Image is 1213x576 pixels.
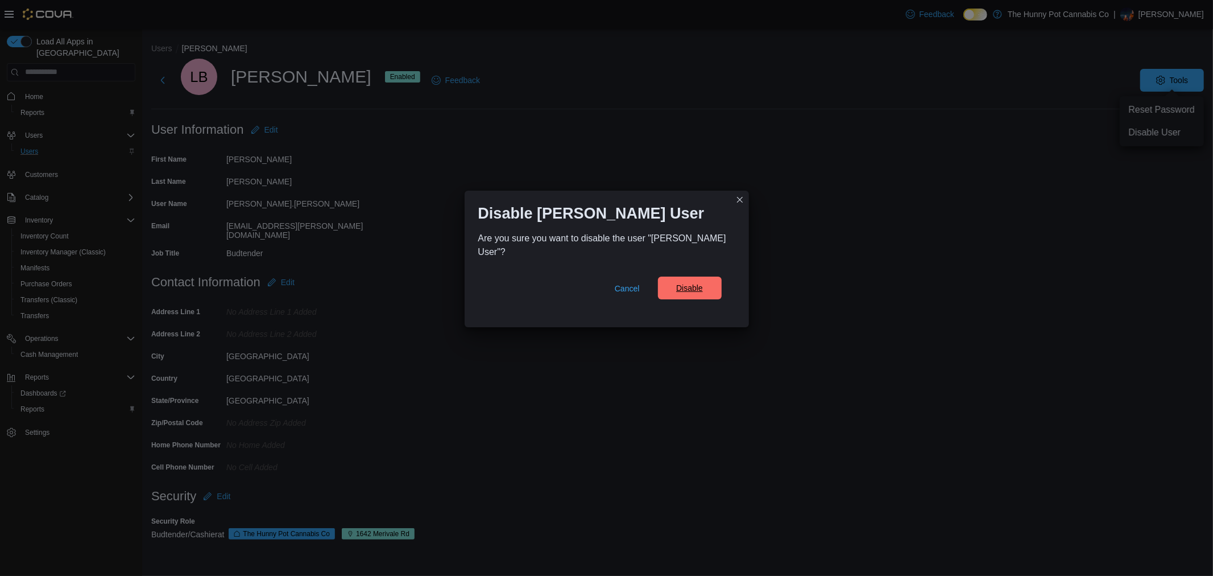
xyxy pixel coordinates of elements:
span: Cancel [615,283,640,294]
button: Disable [658,277,722,299]
button: Closes this modal window [733,193,747,207]
div: Are you sure you want to disable the user "[PERSON_NAME] User"? [478,232,735,259]
h1: Disable [PERSON_NAME] User [478,204,705,223]
span: Disable [676,282,703,294]
button: Cancel [610,277,644,300]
